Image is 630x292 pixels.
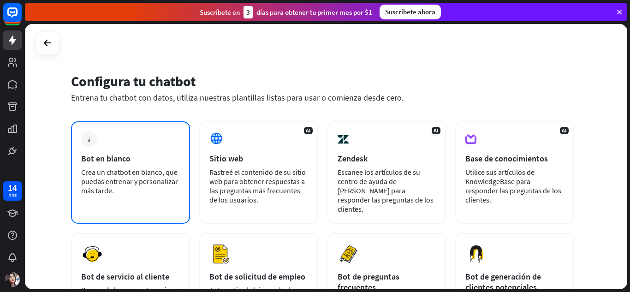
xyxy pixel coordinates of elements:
font: Entrena tu chatbot con datos, utiliza nuestras plantillas listas para usar o comienza desde cero. [71,92,404,103]
font: Escanee los artículos de su centro de ayuda de [PERSON_NAME] para responder las preguntas de los ... [338,167,434,214]
font: 3 [246,8,250,17]
font: Bot de servicio al cliente [81,271,169,282]
font: Zendesk [338,153,368,164]
font: Utilice sus artículos de KnowledgeBase para responder las preguntas de los clientes. [465,167,561,204]
font: Base de conocimientos [465,153,548,164]
font: AI [562,127,567,134]
font: Bot en blanco [81,153,131,164]
font: Crea un chatbot en blanco, que puedas entrenar y personalizar más tarde. [81,167,178,195]
a: 14 días [3,181,22,201]
font: Configura tu chatbot [71,72,196,90]
font: días [9,192,17,198]
font: Sitio web [209,153,243,164]
font: Bot de solicitud de empleo [209,271,305,282]
font: Rastreé el contenido de su sitio web para obtener respuestas a las preguntas más frecuentes de lo... [209,167,306,204]
font: más [88,136,90,143]
font: AI [434,127,439,134]
button: Abrir el widget de chat LiveChat [7,4,35,31]
font: Suscríbete ahora [385,7,435,16]
font: días para obtener tu primer mes por $1 [256,8,372,17]
font: 14 [8,182,17,193]
font: Suscríbete en [200,8,240,17]
font: AI [306,127,311,134]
